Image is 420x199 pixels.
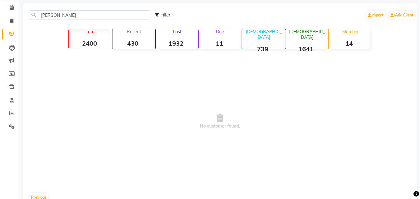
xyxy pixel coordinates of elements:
[389,11,415,20] a: Add Client
[156,39,196,47] strong: 1932
[160,12,170,18] span: Filter
[113,39,153,47] strong: 430
[242,45,283,53] strong: 739
[200,29,240,34] p: Due
[285,45,326,53] strong: 1641
[69,39,110,47] strong: 2400
[288,29,326,40] p: [DEMOGRAPHIC_DATA]
[72,29,110,34] p: Total
[199,39,240,47] strong: 11
[245,29,283,40] p: [DEMOGRAPHIC_DATA]
[366,11,385,20] a: Import
[23,52,417,191] span: No customer found.
[329,39,369,47] strong: 14
[158,29,196,34] p: Lost
[115,29,153,34] p: Recent
[331,29,369,34] p: Member
[29,10,150,20] input: Search by Name/Mobile/Email/Code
